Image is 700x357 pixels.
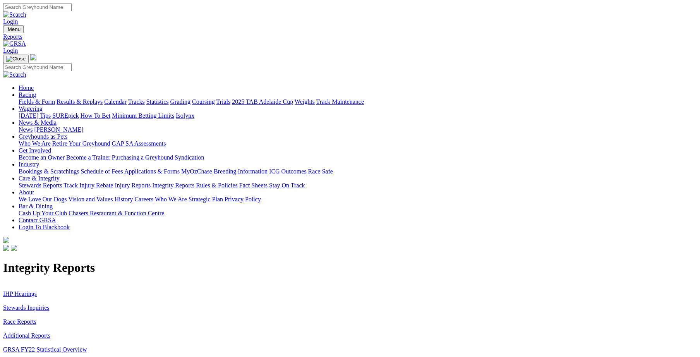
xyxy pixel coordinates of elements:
[19,182,62,189] a: Stewards Reports
[3,11,26,18] img: Search
[19,175,60,182] a: Care & Integrity
[19,168,79,175] a: Bookings & Scratchings
[19,189,34,196] a: About
[216,98,230,105] a: Trials
[175,154,204,161] a: Syndication
[30,54,36,60] img: logo-grsa-white.png
[3,71,26,78] img: Search
[104,98,127,105] a: Calendar
[81,168,123,175] a: Schedule of Fees
[19,98,55,105] a: Fields & Form
[239,182,268,189] a: Fact Sheets
[155,196,187,203] a: Who We Are
[170,98,190,105] a: Grading
[68,196,113,203] a: Vision and Values
[19,224,70,230] a: Login To Blackbook
[19,112,51,119] a: [DATE] Tips
[189,196,223,203] a: Strategic Plan
[19,196,67,203] a: We Love Our Dogs
[3,346,87,353] a: GRSA FY22 Statistical Overview
[19,126,33,133] a: News
[3,63,72,71] input: Search
[232,98,293,105] a: 2025 TAB Adelaide Cup
[3,304,50,311] a: Stewards Inquiries
[3,332,50,339] a: Additional Reports
[214,168,268,175] a: Breeding Information
[3,47,18,54] a: Login
[19,210,67,216] a: Cash Up Your Club
[115,182,151,189] a: Injury Reports
[19,133,67,140] a: Greyhounds as Pets
[19,91,36,98] a: Racing
[3,33,697,40] a: Reports
[19,196,697,203] div: About
[316,98,364,105] a: Track Maintenance
[152,182,194,189] a: Integrity Reports
[19,105,43,112] a: Wagering
[3,3,72,11] input: Search
[3,25,24,33] button: Toggle navigation
[81,112,111,119] a: How To Bet
[11,245,17,251] img: twitter.svg
[66,154,110,161] a: Become a Trainer
[3,290,37,297] a: IHP Hearings
[295,98,315,105] a: Weights
[3,55,29,63] button: Toggle navigation
[181,168,212,175] a: MyOzChase
[69,210,164,216] a: Chasers Restaurant & Function Centre
[19,203,53,209] a: Bar & Dining
[57,98,103,105] a: Results & Replays
[19,112,697,119] div: Wagering
[308,168,333,175] a: Race Safe
[19,147,51,154] a: Get Involved
[128,98,145,105] a: Tracks
[3,237,9,243] img: logo-grsa-white.png
[3,318,36,325] a: Race Reports
[19,217,56,223] a: Contact GRSA
[196,182,238,189] a: Rules & Policies
[19,98,697,105] div: Racing
[34,126,83,133] a: [PERSON_NAME]
[269,168,306,175] a: ICG Outcomes
[19,182,697,189] div: Care & Integrity
[52,112,79,119] a: SUREpick
[3,18,18,25] a: Login
[112,112,174,119] a: Minimum Betting Limits
[134,196,153,203] a: Careers
[19,154,65,161] a: Become an Owner
[225,196,261,203] a: Privacy Policy
[6,56,26,62] img: Close
[19,210,697,217] div: Bar & Dining
[19,140,697,147] div: Greyhounds as Pets
[269,182,305,189] a: Stay On Track
[3,245,9,251] img: facebook.svg
[19,161,39,168] a: Industry
[124,168,180,175] a: Applications & Forms
[3,261,697,275] h1: Integrity Reports
[112,154,173,161] a: Purchasing a Greyhound
[19,119,57,126] a: News & Media
[112,140,166,147] a: GAP SA Assessments
[176,112,194,119] a: Isolynx
[8,26,21,32] span: Menu
[19,154,697,161] div: Get Involved
[114,196,133,203] a: History
[19,84,34,91] a: Home
[3,40,26,47] img: GRSA
[52,140,110,147] a: Retire Your Greyhound
[19,140,51,147] a: Who We Are
[192,98,215,105] a: Coursing
[63,182,113,189] a: Track Injury Rebate
[19,126,697,133] div: News & Media
[19,168,697,175] div: Industry
[146,98,169,105] a: Statistics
